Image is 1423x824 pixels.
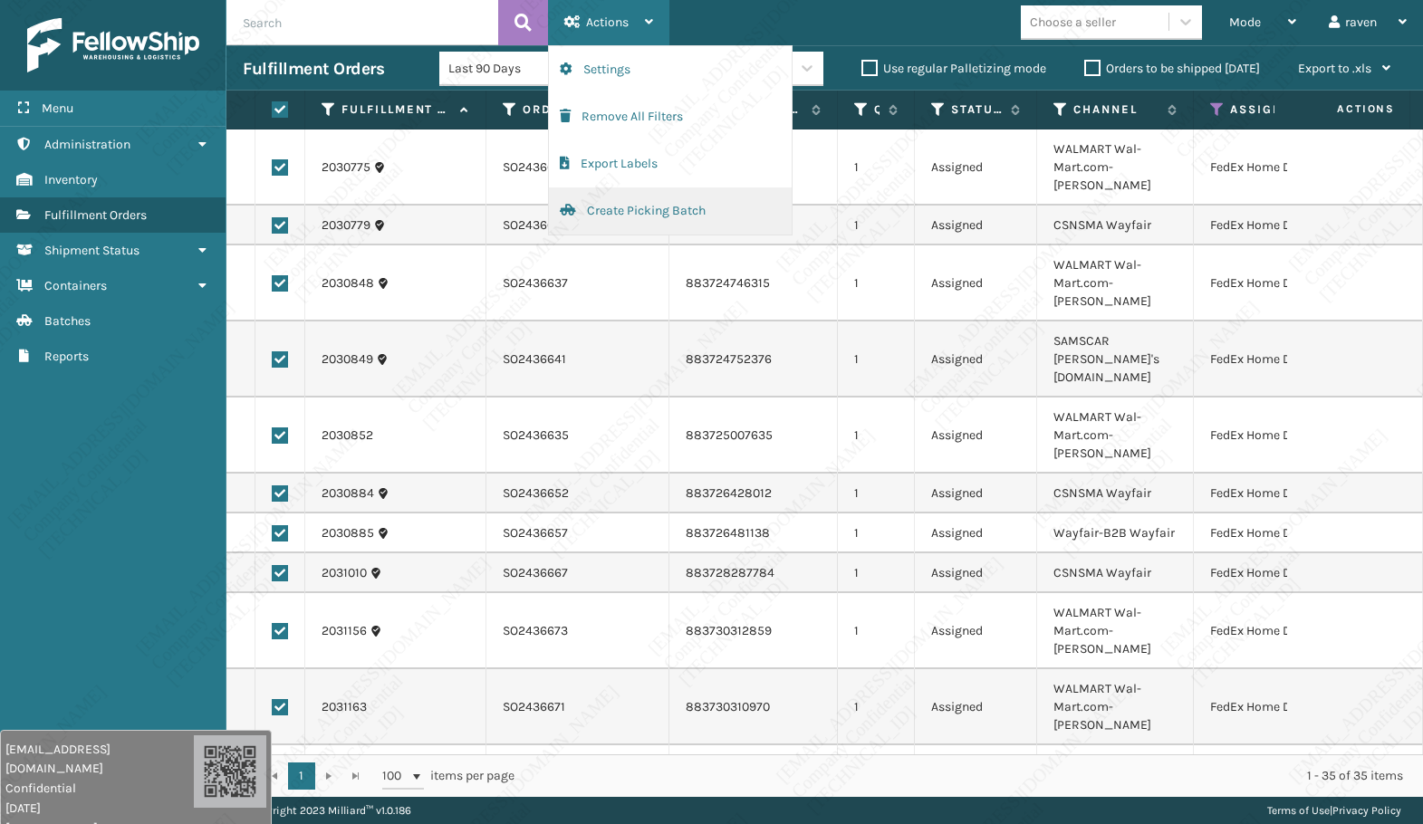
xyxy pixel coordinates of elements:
[1267,797,1401,824] div: |
[586,14,629,30] span: Actions
[1194,245,1367,321] td: FedEx Home Delivery
[686,565,774,580] a: 883728287784
[248,797,411,824] p: Copyright 2023 Milliard™ v 1.0.186
[486,553,669,593] td: SO2436667
[838,245,915,321] td: 1
[486,593,669,669] td: SO2436673
[1194,593,1367,669] td: FedEx Home Delivery
[382,762,514,790] span: items per page
[686,351,772,367] a: 883724752376
[5,779,194,798] span: Confidential
[549,46,792,93] button: Settings
[1194,206,1367,245] td: FedEx Home Delivery
[915,206,1037,245] td: Assigned
[1073,101,1159,118] label: Channel
[1037,745,1194,821] td: WALMART Wal-Mart.com-[PERSON_NAME]
[486,129,669,206] td: SO2436628
[838,129,915,206] td: 1
[1037,474,1194,513] td: CSNSMA Wayfair
[486,669,669,745] td: SO2436671
[322,698,367,716] a: 2031163
[42,101,73,116] span: Menu
[549,93,792,140] button: Remove All Filters
[686,275,770,291] a: 883724746315
[549,140,792,187] button: Export Labels
[838,398,915,474] td: 1
[1298,61,1371,76] span: Export to .xls
[1194,474,1367,513] td: FedEx Home Delivery
[1194,553,1367,593] td: FedEx Home Delivery
[5,799,194,818] span: [DATE]
[1194,745,1367,821] td: FedEx Home Delivery
[1037,398,1194,474] td: WALMART Wal-Mart.com-[PERSON_NAME]
[686,525,770,541] a: 883726481138
[838,745,915,821] td: 1
[341,101,451,118] label: Fulfillment Order Id
[686,699,770,714] a: 883730310970
[322,622,367,640] a: 2031156
[322,216,370,235] a: 2030779
[44,137,130,152] span: Administration
[838,669,915,745] td: 1
[44,278,107,293] span: Containers
[1194,398,1367,474] td: FedEx Home Delivery
[1194,669,1367,745] td: FedEx Home Delivery
[915,669,1037,745] td: Assigned
[1030,13,1116,32] div: Choose a seller
[486,398,669,474] td: SO2436635
[1084,61,1260,76] label: Orders to be shipped [DATE]
[1037,129,1194,206] td: WALMART Wal-Mart.com-[PERSON_NAME]
[1037,513,1194,553] td: Wayfair-B2B Wayfair
[874,101,880,118] label: Quantity
[549,187,792,235] button: Create Picking Batch
[1037,593,1194,669] td: WALMART Wal-Mart.com-[PERSON_NAME]
[322,524,374,542] a: 2030885
[322,350,373,369] a: 2030849
[5,740,194,778] span: [EMAIL_ADDRESS][DOMAIN_NAME]
[486,245,669,321] td: SO2436637
[1230,101,1332,118] label: Assigned Carrier Service
[915,321,1037,398] td: Assigned
[838,553,915,593] td: 1
[915,129,1037,206] td: Assigned
[322,426,373,445] a: 2030852
[44,243,139,258] span: Shipment Status
[915,474,1037,513] td: Assigned
[540,767,1403,785] div: 1 - 35 of 35 items
[915,398,1037,474] td: Assigned
[686,485,772,501] a: 883726428012
[1037,553,1194,593] td: CSNSMA Wayfair
[915,745,1037,821] td: Assigned
[1332,804,1401,817] a: Privacy Policy
[44,313,91,329] span: Batches
[382,767,409,785] span: 100
[915,513,1037,553] td: Assigned
[686,623,772,638] a: 883730312859
[1267,804,1330,817] a: Terms of Use
[838,513,915,553] td: 1
[486,474,669,513] td: SO2436652
[1037,245,1194,321] td: WALMART Wal-Mart.com-[PERSON_NAME]
[322,158,370,177] a: 2030775
[27,18,199,72] img: logo
[1037,321,1194,398] td: SAMSCAR [PERSON_NAME]'s [DOMAIN_NAME]
[322,564,367,582] a: 2031010
[1229,14,1261,30] span: Mode
[838,593,915,669] td: 1
[915,553,1037,593] td: Assigned
[448,59,589,78] div: Last 90 Days
[838,206,915,245] td: 1
[322,274,374,292] a: 2030848
[1280,94,1406,124] span: Actions
[915,593,1037,669] td: Assigned
[861,61,1046,76] label: Use regular Palletizing mode
[951,101,1002,118] label: Status
[686,427,773,443] a: 883725007635
[288,762,315,790] a: 1
[838,321,915,398] td: 1
[523,101,634,118] label: Order Number
[322,484,374,503] a: 2030884
[1037,669,1194,745] td: WALMART Wal-Mart.com-[PERSON_NAME]
[1194,129,1367,206] td: FedEx Home Delivery
[1037,206,1194,245] td: CSNSMA Wayfair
